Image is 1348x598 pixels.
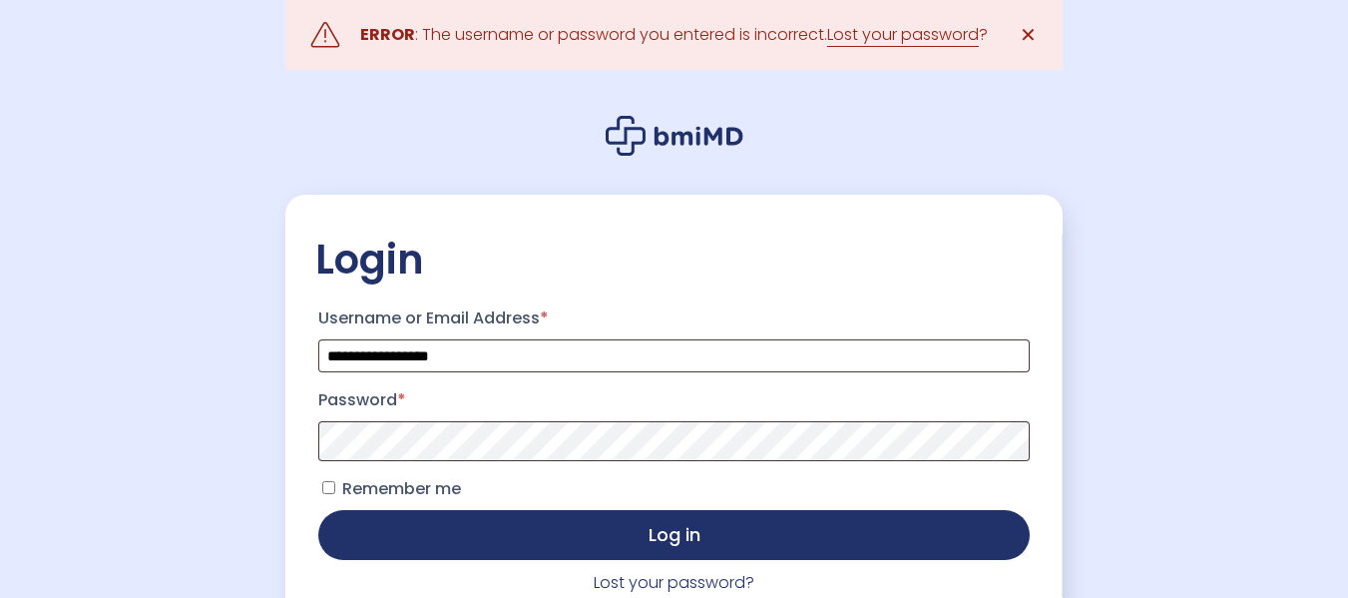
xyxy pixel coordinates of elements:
[322,481,335,494] input: Remember me
[360,21,988,49] div: : The username or password you entered is incorrect. ?
[827,23,979,47] a: Lost your password
[342,477,461,500] span: Remember me
[318,510,1030,560] button: Log in
[1020,21,1037,49] span: ✕
[360,23,415,46] strong: ERROR
[318,384,1030,416] label: Password
[594,571,754,594] a: Lost your password?
[318,302,1030,334] label: Username or Email Address
[1008,15,1048,55] a: ✕
[315,235,1033,285] h2: Login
